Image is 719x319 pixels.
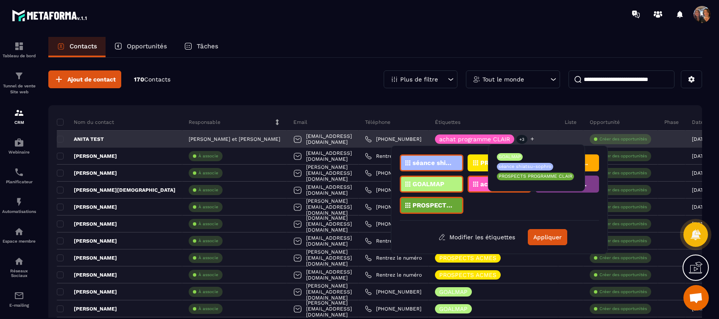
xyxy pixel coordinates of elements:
p: [PERSON_NAME] [57,255,117,261]
a: formationformationTableau de bord [2,35,36,64]
a: formationformationTunnel de vente Site web [2,64,36,101]
p: À associe [198,187,218,193]
p: Créer des opportunités [599,289,647,295]
a: automationsautomationsAutomatisations [2,190,36,220]
p: CRM [2,120,36,125]
p: Créer des opportunités [599,272,647,278]
p: Automatisations [2,209,36,214]
span: Ajout de contact [67,75,116,84]
p: Contacts [70,42,97,50]
p: Planificateur [2,179,36,184]
p: [PERSON_NAME] [57,271,117,278]
p: GOALMAP [499,154,521,160]
a: social-networksocial-networkRéseaux Sociaux [2,250,36,284]
p: Opportunité [590,119,620,126]
p: À associe [198,289,218,295]
p: PROSPECTS PROGRAMME CLAIR [499,173,572,179]
p: [PERSON_NAME] [57,204,117,210]
span: Contacts [144,76,170,83]
p: [PERSON_NAME] [57,153,117,159]
p: [PERSON_NAME] [57,170,117,176]
p: ANITA TEST [57,136,104,143]
p: Email [293,119,307,126]
img: formation [14,108,24,118]
p: Créer des opportunités [599,255,647,261]
p: Créer des opportunités [599,170,647,176]
a: Opportunités [106,37,176,57]
img: logo [12,8,88,23]
button: Appliquer [528,229,567,245]
a: Tâches [176,37,227,57]
p: À associe [198,238,218,244]
a: [PHONE_NUMBER] [365,305,421,312]
p: GOALMAP [439,289,468,295]
p: [PERSON_NAME] [57,238,117,244]
p: Opportunités [127,42,167,50]
p: À associe [198,221,218,227]
p: Créer des opportunités [599,221,647,227]
p: À associe [198,306,218,312]
p: PROSPECTS ACMES [439,272,496,278]
p: Tâches [197,42,218,50]
p: Plus de filtre [400,76,438,82]
p: À associe [198,255,218,261]
a: [PHONE_NUMBER] [365,204,421,210]
a: automationsautomationsWebinaire [2,131,36,161]
p: À associe [198,153,218,159]
img: automations [14,137,24,148]
p: Créer des opportunités [599,204,647,210]
p: GOALMAP [412,181,444,187]
a: schedulerschedulerPlanificateur [2,161,36,190]
p: Créer des opportunités [599,187,647,193]
p: Tout le monde [482,76,524,82]
p: [PERSON_NAME] et [PERSON_NAME] [189,136,280,142]
div: Ouvrir le chat [683,285,709,311]
p: Phase [664,119,679,126]
p: Responsable [189,119,220,126]
p: Créer des opportunités [599,153,647,159]
img: automations [14,197,24,207]
img: formation [14,41,24,51]
button: Ajout de contact [48,70,121,88]
a: formationformationCRM [2,101,36,131]
p: 170 [134,76,170,84]
p: séance shiatsu-sophro [499,164,552,170]
p: +3 [516,135,527,144]
p: E-mailing [2,303,36,308]
p: [PERSON_NAME] [57,221,117,227]
p: À associe [198,272,218,278]
img: email [14,291,24,301]
a: automationsautomationsEspace membre [2,220,36,250]
p: Créer des opportunités [599,238,647,244]
p: [PERSON_NAME] [57,305,117,312]
p: Liste [565,119,577,126]
p: Téléphone [365,119,390,126]
p: PROSPECTS ACMES [439,255,496,261]
p: achat programme CLAIR [480,181,521,187]
p: À associe [198,170,218,176]
a: [PHONE_NUMBER] [365,288,421,295]
a: [PHONE_NUMBER] [365,221,421,227]
p: Espace membre [2,239,36,243]
a: [PHONE_NUMBER] [365,136,421,143]
p: Tableau de bord [2,53,36,58]
p: Créer des opportunités [599,136,647,142]
a: [PHONE_NUMBER] [365,187,421,193]
a: emailemailE-mailing [2,284,36,314]
p: Réseaux Sociaux [2,269,36,278]
img: formation [14,71,24,81]
p: Tunnel de vente Site web [2,83,36,95]
img: automations [14,227,24,237]
p: PROSPECTS PROGRAMME CLAIR [412,202,454,208]
a: [PHONE_NUMBER] [365,170,421,176]
a: Contacts [48,37,106,57]
img: social-network [14,256,24,266]
p: [PERSON_NAME] [57,288,117,295]
p: Étiquettes [435,119,460,126]
p: Webinaire [2,150,36,154]
img: scheduler [14,167,24,177]
p: achat programme CLAIR [439,136,510,142]
p: Créer des opportunités [599,306,647,312]
p: séance shiatsu-sophro [412,160,454,166]
p: PROSPECTS ACMES [480,160,521,166]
